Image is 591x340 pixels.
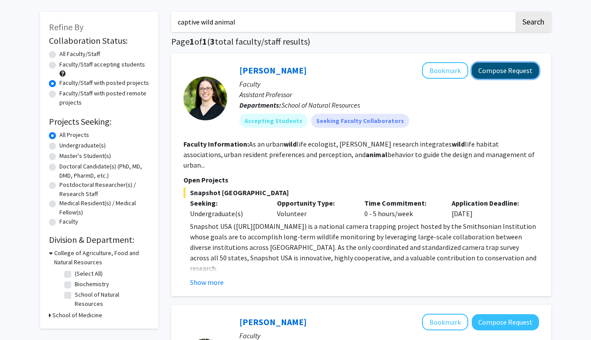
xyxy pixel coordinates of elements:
iframe: Chat [7,301,37,333]
label: Postdoctoral Researcher(s) / Research Staff [59,180,149,199]
h3: College of Agriculture, Food and Natural Resources [54,249,149,267]
button: Add Christine Brodsky to Bookmarks [422,62,468,79]
span: 1 [202,36,207,47]
span: Snapshot [GEOGRAPHIC_DATA] [183,187,539,198]
label: All Projects [59,130,89,140]
mat-chip: Seeking Faculty Collaborators [311,114,409,128]
label: Faculty/Staff with posted projects [59,78,149,88]
label: Master's Student(s) [59,151,111,161]
p: Seeking: [190,198,264,208]
p: Faculty [239,79,539,89]
div: [DATE] [445,198,532,219]
h3: School of Medicine [52,311,102,320]
button: Show more [190,277,224,287]
b: Faculty Information: [183,140,249,148]
h1: Page of ( total faculty/staff results) [171,36,551,47]
b: wild [452,140,465,148]
p: Time Commitment: [364,198,439,208]
b: wild [283,140,297,148]
label: Medical Resident(s) / Medical Fellow(s) [59,199,149,217]
span: Refine By [49,21,83,32]
a: [PERSON_NAME] [239,316,307,327]
label: Faculty/Staff accepting students [59,60,145,69]
label: School of Natural Resources [75,290,147,308]
div: Volunteer [270,198,358,219]
b: animal [366,150,387,159]
p: Application Deadline: [452,198,526,208]
div: Undergraduate(s) [190,208,264,219]
span: School of Natural Resources [281,101,360,109]
label: Faculty/Staff with posted remote projects [59,89,149,107]
h2: Collaboration Status: [49,35,149,46]
button: Add Allison Pease to Bookmarks [422,314,468,330]
b: Departments: [239,101,281,109]
p: Opportunity Type: [277,198,351,208]
h2: Projects Seeking: [49,116,149,127]
button: Compose Request to Christine Brodsky [472,63,539,79]
fg-read-more: As an urban life ecologist, [PERSON_NAME] research integrates life habitat associations, urban re... [183,140,535,169]
label: Biochemistry [75,280,109,289]
a: [PERSON_NAME] [239,65,307,76]
input: Search Keywords [171,12,514,32]
label: All Faculty/Staff [59,49,100,59]
h2: Division & Department: [49,235,149,245]
label: (Select All) [75,269,103,278]
mat-chip: Accepting Students [239,114,308,128]
span: 3 [210,36,215,47]
span: 1 [190,36,194,47]
button: Search [515,12,551,32]
p: Open Projects [183,175,539,185]
p: Snapshot USA ([URL][DOMAIN_NAME]) is a national camera trapping project hosted by the Smithsonian... [190,221,539,273]
button: Compose Request to Allison Pease [472,314,539,330]
label: Faculty [59,217,78,226]
label: Doctoral Candidate(s) (PhD, MD, DMD, PharmD, etc.) [59,162,149,180]
div: 0 - 5 hours/week [358,198,445,219]
label: Undergraduate(s) [59,141,106,150]
p: Assistant Professor [239,89,539,100]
